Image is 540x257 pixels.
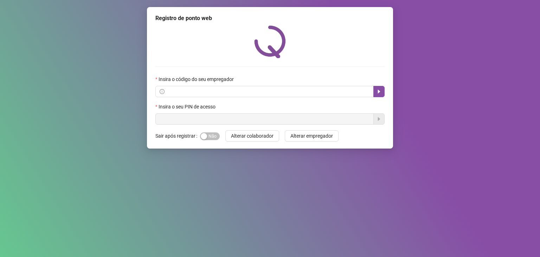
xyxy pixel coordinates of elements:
span: caret-right [376,89,382,94]
div: Registro de ponto web [155,14,385,23]
span: Alterar empregador [290,132,333,140]
span: Alterar colaborador [231,132,274,140]
button: Alterar empregador [285,130,339,142]
label: Sair após registrar [155,130,200,142]
img: QRPoint [254,25,286,58]
button: Alterar colaborador [225,130,279,142]
label: Insira o código do seu empregador [155,75,238,83]
label: Insira o seu PIN de acesso [155,103,220,111]
span: info-circle [160,89,165,94]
